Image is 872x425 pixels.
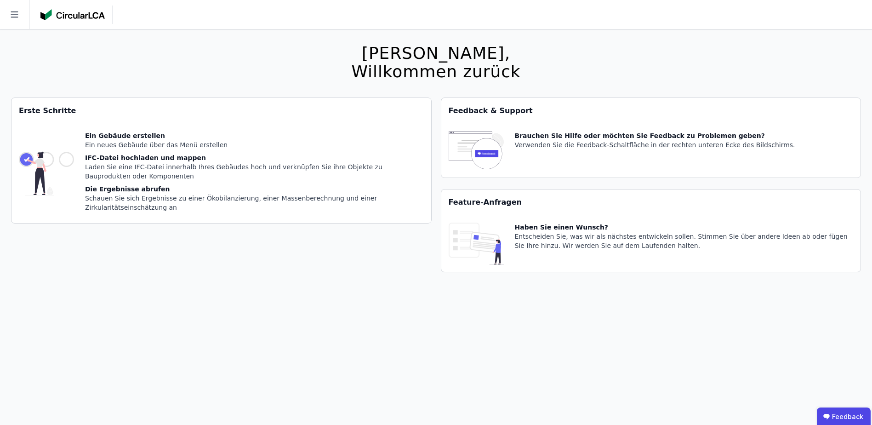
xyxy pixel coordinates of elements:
div: Feedback & Support [441,98,861,124]
img: feedback-icon-HCTs5lye.svg [449,131,504,170]
div: Willkommen zurück [351,63,520,81]
div: Laden Sie eine IFC-Datei innerhalb Ihres Gebäudes hoch und verknüpfen Sie ihre Objekte zu Bauprod... [85,162,424,181]
img: Concular [40,9,105,20]
div: [PERSON_NAME], [351,44,520,63]
div: Verwenden Sie die Feedback-Schaltfläche in der rechten unteren Ecke des Bildschirms. [515,140,795,149]
div: Feature-Anfragen [441,190,861,215]
div: Die Ergebnisse abrufen [85,184,424,194]
img: getting_started_tile-DrF_GRSv.svg [19,131,74,216]
div: Ein Gebäude erstellen [85,131,424,140]
img: feature_request_tile-UiXE1qGU.svg [449,223,504,264]
div: Haben Sie einen Wunsch? [515,223,854,232]
div: Ein neues Gebäude über das Menü erstellen [85,140,424,149]
div: Schauen Sie sich Ergebnisse zu einer Ökobilanzierung, einer Massenberechnung und einer Zirkularit... [85,194,424,212]
div: Entscheiden Sie, was wir als nächstes entwickeln sollen. Stimmen Sie über andere Ideen ab oder fü... [515,232,854,250]
div: Erste Schritte [11,98,431,124]
div: Brauchen Sie Hilfe oder möchten Sie Feedback zu Problemen geben? [515,131,795,140]
div: IFC-Datei hochladen und mappen [85,153,424,162]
